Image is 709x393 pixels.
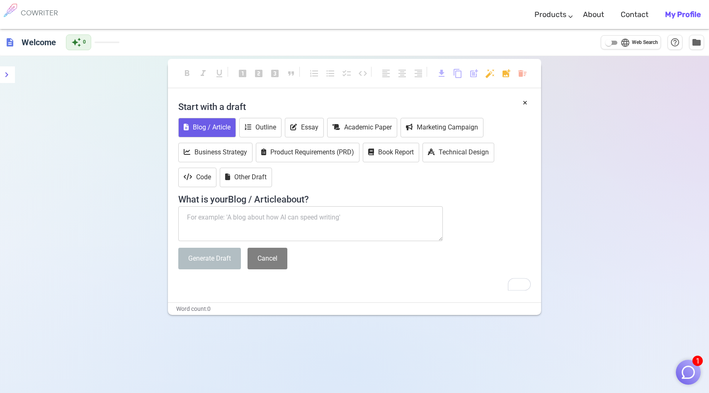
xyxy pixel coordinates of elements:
[665,10,701,19] b: My Profile
[583,2,604,27] a: About
[309,68,319,78] span: format_list_numbered
[248,248,287,270] button: Cancel
[620,38,630,48] span: language
[286,68,296,78] span: format_quote
[621,2,648,27] a: Contact
[178,143,253,162] button: Business Strategy
[501,68,511,78] span: add_photo_alternate
[670,37,680,47] span: help_outline
[689,35,704,50] button: Manage Documents
[469,68,479,78] span: post_add
[325,68,335,78] span: format_list_bulleted
[238,68,248,78] span: looks_one
[182,68,192,78] span: format_bold
[239,118,282,137] button: Outline
[198,68,208,78] span: format_italic
[342,68,352,78] span: checklist
[692,356,703,366] span: 1
[534,2,566,27] a: Products
[220,168,272,187] button: Other Draft
[523,97,527,109] button: ×
[668,35,682,50] button: Help & Shortcuts
[680,364,696,380] img: Close chat
[437,68,447,78] span: download
[5,37,15,47] span: description
[71,37,81,47] span: auto_awesome
[256,143,359,162] button: Product Requirements (PRD)
[214,68,224,78] span: format_underlined
[517,68,527,78] span: delete_sweep
[665,2,701,27] a: My Profile
[632,39,658,47] span: Web Search
[285,118,324,137] button: Essay
[692,37,702,47] span: folder
[397,68,407,78] span: format_align_center
[327,118,397,137] button: Academic Paper
[178,168,216,187] button: Code
[358,68,368,78] span: code
[83,38,86,46] span: 0
[413,68,423,78] span: format_align_right
[363,143,419,162] button: Book Report
[178,248,241,270] button: Generate Draft
[485,68,495,78] span: auto_fix_high
[676,360,701,385] button: 1
[178,118,236,137] button: Blog / Article
[21,9,58,17] h6: COWRITER
[254,68,264,78] span: looks_two
[178,97,531,117] h4: Start with a draft
[270,68,280,78] span: looks_3
[178,97,531,290] div: To enrich screen reader interactions, please activate Accessibility in Grammarly extension settings
[422,143,494,162] button: Technical Design
[381,68,391,78] span: format_align_left
[18,34,59,51] h6: Click to edit title
[168,303,541,315] div: Word count: 0
[178,189,531,205] h4: What is your Blog / Article about?
[401,118,483,137] button: Marketing Campaign
[453,68,463,78] span: content_copy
